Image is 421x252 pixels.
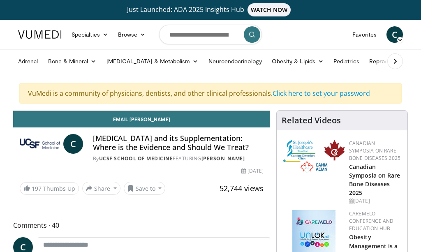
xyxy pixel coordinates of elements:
a: C [63,134,83,154]
span: Comments 40 [13,220,270,231]
img: UCSF School of Medicine [20,134,60,154]
div: By FEATURING [93,155,264,162]
a: Click here to set your password [273,89,370,98]
span: WATCH NOW [248,3,291,16]
a: UCSF School of Medicine [99,155,173,162]
span: 52,744 views [220,183,264,193]
a: CaReMeLO Conference and Education Hub [349,210,393,232]
a: Canadian Symposia on Rare Bone Diseases 2025 [349,163,400,197]
a: [MEDICAL_DATA] & Metabolism [102,53,204,69]
a: C [386,26,403,43]
button: Save to [124,182,166,195]
button: Share [82,182,120,195]
div: VuMedi is a community of physicians, dentists, and other clinical professionals. [19,83,402,104]
input: Search topics, interventions [159,25,262,44]
a: Reproductive [364,53,409,69]
a: Bone & Mineral [43,53,102,69]
a: Obesity & Lipids [267,53,328,69]
div: [DATE] [349,197,401,205]
a: [PERSON_NAME] [201,155,245,162]
a: Browse [113,26,151,43]
a: Just Launched: ADA 2025 Insights HubWATCH NOW [13,3,408,16]
div: [DATE] [241,167,264,175]
a: Canadian Symposia on Rare Bone Diseases 2025 [349,140,400,162]
a: Favorites [347,26,382,43]
a: Adrenal [13,53,43,69]
img: VuMedi Logo [18,30,62,39]
h4: [MEDICAL_DATA] and its Supplementation: Where is the Evidence and Should We Treat? [93,134,264,152]
a: Pediatrics [328,53,364,69]
span: 197 [32,185,42,192]
a: Specialties [67,26,113,43]
h4: Related Videos [282,116,341,125]
a: Neuroendocrinology [204,53,267,69]
a: 197 Thumbs Up [20,182,79,195]
a: Email [PERSON_NAME] [13,111,270,127]
img: 59b7dea3-8883-45d6-a110-d30c6cb0f321.png.150x105_q85_autocrop_double_scale_upscale_version-0.2.png [283,140,345,173]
